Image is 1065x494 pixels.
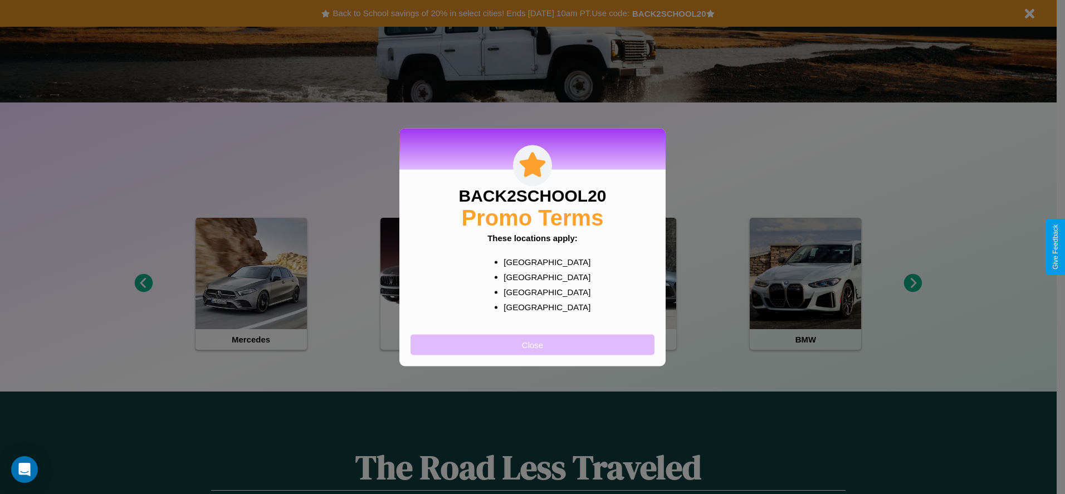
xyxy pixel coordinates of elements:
b: These locations apply: [487,233,578,242]
p: [GEOGRAPHIC_DATA] [504,269,583,284]
div: Open Intercom Messenger [11,456,38,483]
h2: Promo Terms [462,205,604,230]
p: [GEOGRAPHIC_DATA] [504,299,583,314]
p: [GEOGRAPHIC_DATA] [504,284,583,299]
h3: BACK2SCHOOL20 [458,186,606,205]
button: Close [411,334,654,355]
p: [GEOGRAPHIC_DATA] [504,254,583,269]
div: Give Feedback [1052,224,1059,270]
